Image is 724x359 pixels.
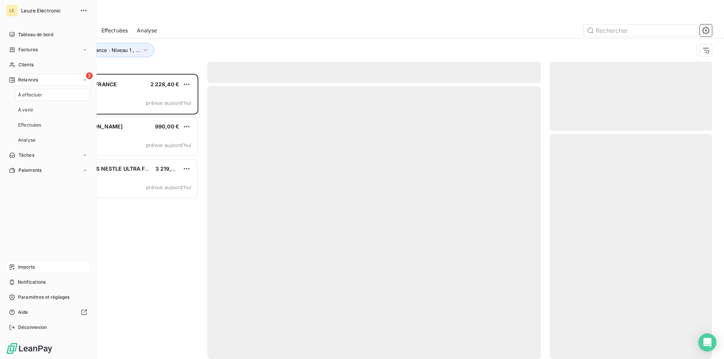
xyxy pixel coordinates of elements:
[86,72,93,79] span: 3
[18,107,34,113] span: À venir
[18,122,41,128] span: Effectuées
[18,167,41,174] span: Paiements
[36,74,198,359] div: grid
[146,100,191,106] span: prévue aujourd’hui
[155,165,183,172] span: 3 219,06 €
[64,47,140,53] span: Niveau de relance : Niveau 1 , ...
[6,5,18,17] div: LE
[18,92,43,98] span: À effectuer
[54,43,154,57] button: Niveau de relance : Niveau 1 , ...
[146,142,191,148] span: prévue aujourd’hui
[18,46,38,53] span: Factures
[18,279,46,286] span: Notifications
[21,8,75,14] span: Leuze Electronic
[155,123,179,130] span: 990,00 €
[18,137,35,144] span: Analyse
[150,81,179,87] span: 2 228,40 €
[18,76,38,83] span: Relances
[101,27,128,34] span: Effectuées
[584,24,697,37] input: Rechercher
[137,27,157,34] span: Analyse
[18,264,35,270] span: Imports
[146,184,191,190] span: prévue aujourd’hui
[698,333,716,351] div: Open Intercom Messenger
[18,31,53,38] span: Tableau de bord
[18,152,34,159] span: Tâches
[18,61,34,68] span: Clients
[53,165,166,172] span: 121741 - LACTALIS NESTLE ULTRA FRAIS Ma
[18,294,69,301] span: Paramètres et réglages
[6,342,53,354] img: Logo LeanPay
[6,306,90,318] a: Aide
[18,324,47,331] span: Déconnexion
[18,309,28,316] span: Aide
